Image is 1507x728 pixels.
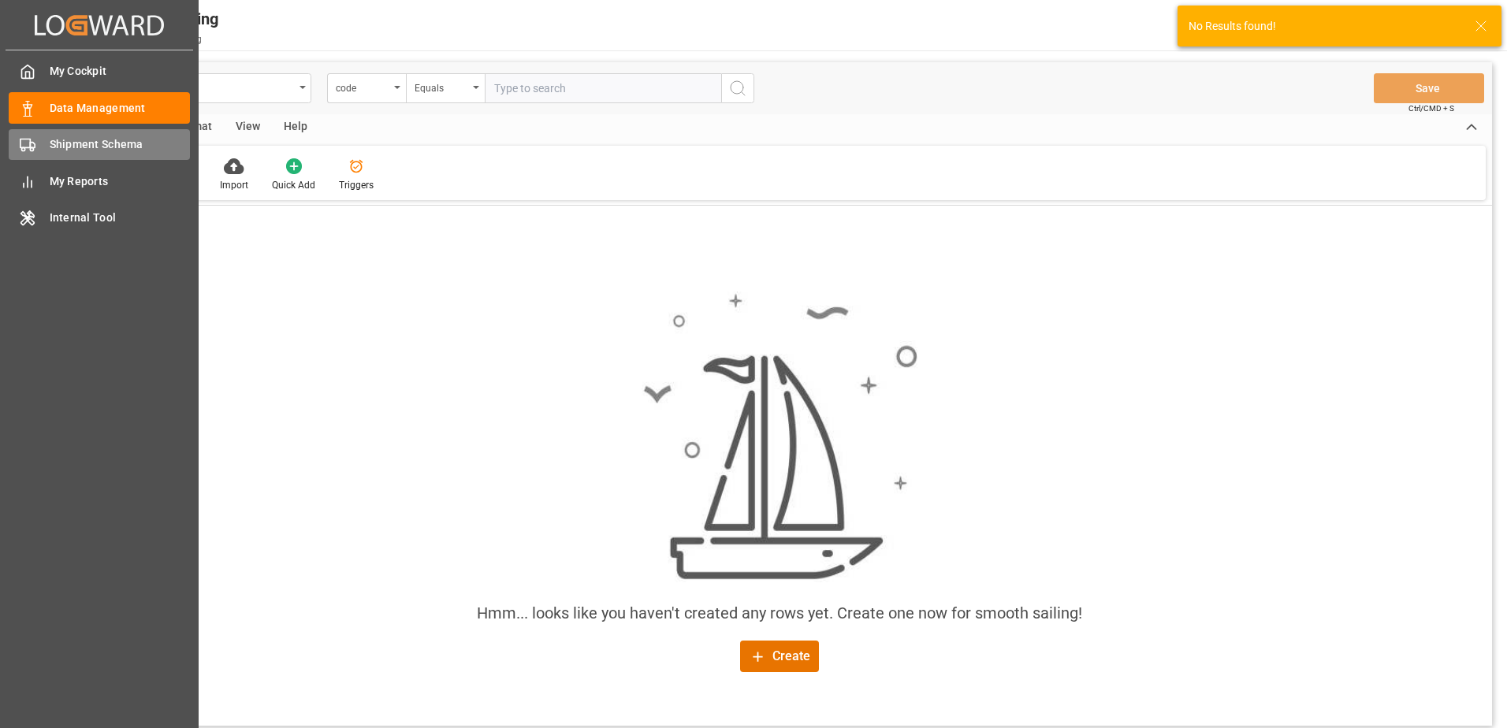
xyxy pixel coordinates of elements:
[721,73,754,103] button: search button
[485,73,721,103] input: Type to search
[50,173,191,190] span: My Reports
[1408,102,1454,114] span: Ctrl/CMD + S
[9,92,190,123] a: Data Management
[50,63,191,80] span: My Cockpit
[1374,73,1484,103] button: Save
[750,647,810,666] div: Create
[406,73,485,103] button: open menu
[9,56,190,87] a: My Cockpit
[339,178,374,192] div: Triggers
[642,292,917,583] img: smooth_sailing.jpeg
[9,165,190,196] a: My Reports
[9,129,190,160] a: Shipment Schema
[50,210,191,226] span: Internal Tool
[224,114,272,141] div: View
[220,178,248,192] div: Import
[50,100,191,117] span: Data Management
[1189,18,1460,35] div: No Results found!
[272,178,315,192] div: Quick Add
[336,77,389,95] div: code
[9,202,190,233] a: Internal Tool
[327,73,406,103] button: open menu
[415,77,468,95] div: Equals
[50,136,191,153] span: Shipment Schema
[272,114,319,141] div: Help
[477,601,1082,625] div: Hmm... looks like you haven't created any rows yet. Create one now for smooth sailing!
[740,641,819,672] button: Create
